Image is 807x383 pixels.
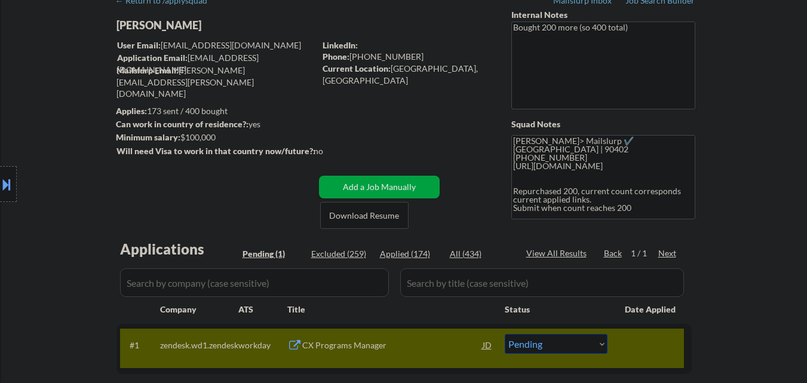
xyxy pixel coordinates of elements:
[311,248,371,260] div: Excluded (259)
[160,339,238,351] div: zendesk.wd1.zendesk
[604,247,623,259] div: Back
[323,51,492,63] div: [PHONE_NUMBER]
[314,145,348,157] div: no
[323,63,391,73] strong: Current Location:
[117,39,315,51] div: [EMAIL_ADDRESS][DOMAIN_NAME]
[450,248,510,260] div: All (434)
[511,118,695,130] div: Squad Notes
[117,40,161,50] strong: User Email:
[320,202,409,229] button: Download Resume
[116,131,315,143] div: $100,000
[120,268,389,297] input: Search by company (case sensitive)
[481,334,493,356] div: JD
[243,248,302,260] div: Pending (1)
[116,105,315,117] div: 173 sent / 400 bought
[238,304,287,315] div: ATS
[631,247,658,259] div: 1 / 1
[117,53,188,63] strong: Application Email:
[323,40,358,50] strong: LinkedIn:
[116,65,179,75] strong: Mailslurp Email:
[380,248,440,260] div: Applied (174)
[511,9,695,21] div: Internal Notes
[400,268,684,297] input: Search by title (case sensitive)
[160,304,238,315] div: Company
[323,51,349,62] strong: Phone:
[238,339,287,351] div: workday
[302,339,483,351] div: CX Programs Manager
[130,339,151,351] div: #1
[505,298,607,320] div: Status
[319,176,440,198] button: Add a Job Manually
[625,304,677,315] div: Date Applied
[116,146,315,156] strong: Will need Visa to work in that country now/future?:
[526,247,590,259] div: View All Results
[117,52,315,75] div: [EMAIL_ADDRESS][DOMAIN_NAME]
[287,304,493,315] div: Title
[658,247,677,259] div: Next
[116,65,315,100] div: [PERSON_NAME][EMAIL_ADDRESS][PERSON_NAME][DOMAIN_NAME]
[116,18,362,33] div: [PERSON_NAME]
[323,63,492,86] div: [GEOGRAPHIC_DATA], [GEOGRAPHIC_DATA]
